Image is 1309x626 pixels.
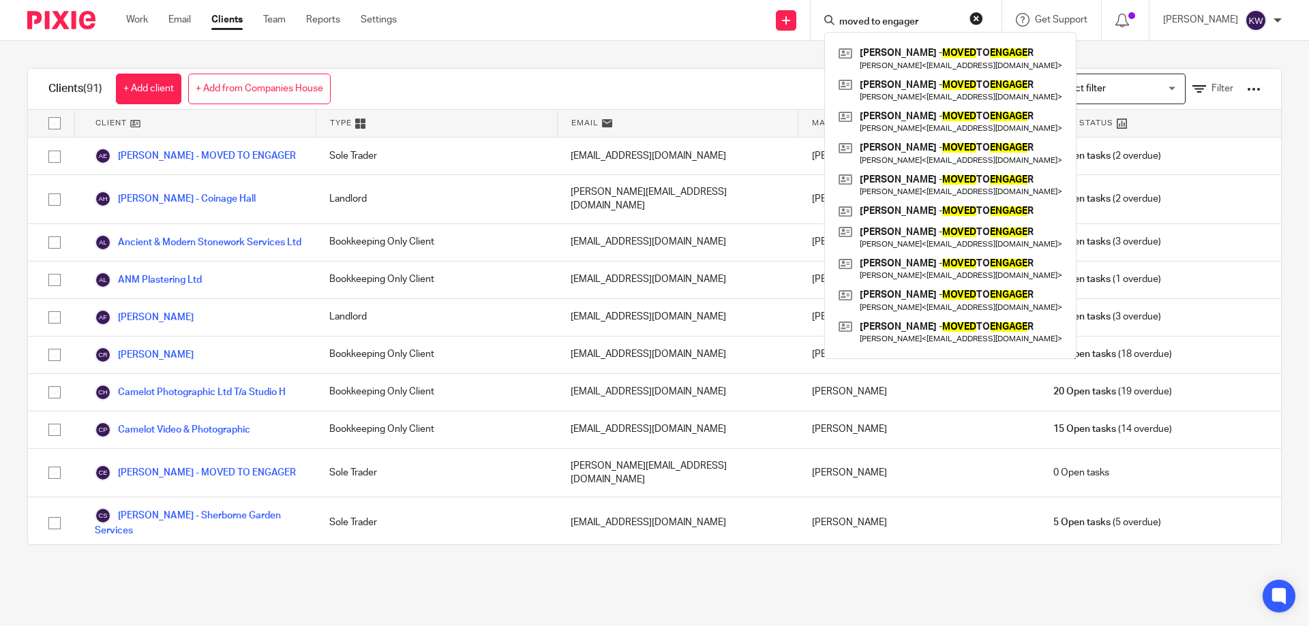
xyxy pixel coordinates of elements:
[263,13,286,27] a: Team
[95,148,111,164] img: svg%3E
[83,83,102,94] span: (91)
[95,234,111,251] img: svg%3E
[1053,235,1161,249] span: (3 overdue)
[798,374,1040,411] div: [PERSON_NAME]
[1053,516,1111,529] span: 5 Open tasks
[95,309,111,326] img: svg%3E
[95,191,111,207] img: svg%3E
[316,497,557,548] div: Sole Trader
[306,13,340,27] a: Reports
[1053,310,1111,324] span: 4 Open tasks
[557,138,798,174] div: [EMAIL_ADDRESS][DOMAIN_NAME]
[95,191,256,207] a: [PERSON_NAME] - Coinage Hall
[95,234,301,251] a: Ancient & Modern Stonework Services Ltd
[1035,15,1087,25] span: Get Support
[95,465,296,481] a: [PERSON_NAME] - MOVED TO ENGAGER
[571,117,599,129] span: Email
[1053,466,1109,480] span: 0 Open tasks
[1053,192,1111,206] span: 3 Open tasks
[95,148,296,164] a: [PERSON_NAME] - MOVED TO ENGAGER
[798,411,1040,448] div: [PERSON_NAME]
[316,411,557,448] div: Bookkeeping Only Client
[95,117,127,129] span: Client
[95,422,250,438] a: Camelot Video & Photographic
[1049,74,1186,104] div: Search for option
[95,507,111,524] img: svg%3E
[316,224,557,261] div: Bookkeeping Only Client
[1053,422,1172,436] span: (14 overdue)
[1053,272,1111,286] span: 1 Open tasks
[1053,422,1116,436] span: 15 Open tasks
[999,69,1261,109] div: View:
[95,272,202,288] a: ANM Plastering Ltd
[798,497,1040,548] div: [PERSON_NAME]
[95,422,111,438] img: svg%3E
[798,175,1040,223] div: [PERSON_NAME]
[798,449,1040,497] div: [PERSON_NAME]
[1053,149,1161,163] span: (2 overdue)
[95,347,111,363] img: svg%3E
[798,337,1040,373] div: [PERSON_NAME]
[316,175,557,223] div: Landlord
[969,12,983,25] button: Clear
[1053,347,1172,361] span: (18 overdue)
[557,411,798,448] div: [EMAIL_ADDRESS][DOMAIN_NAME]
[1051,77,1177,101] input: Search for option
[838,16,961,29] input: Search
[95,272,111,288] img: svg%3E
[316,374,557,411] div: Bookkeeping Only Client
[557,262,798,298] div: [EMAIL_ADDRESS][DOMAIN_NAME]
[95,384,111,401] img: svg%3E
[95,507,302,537] a: [PERSON_NAME] - Sherborne Garden Services
[1053,385,1172,398] span: (19 overdue)
[95,309,194,326] a: [PERSON_NAME]
[95,347,194,363] a: [PERSON_NAME]
[557,224,798,261] div: [EMAIL_ADDRESS][DOMAIN_NAME]
[361,13,397,27] a: Settings
[798,262,1040,298] div: [PERSON_NAME]
[798,299,1040,336] div: [PERSON_NAME]
[1053,235,1111,249] span: 4 Open tasks
[1053,149,1111,163] span: 2 Open tasks
[1053,117,1113,129] span: Task Status
[27,11,95,29] img: Pixie
[557,337,798,373] div: [EMAIL_ADDRESS][DOMAIN_NAME]
[1053,385,1116,398] span: 20 Open tasks
[126,13,148,27] a: Work
[798,224,1040,261] div: [PERSON_NAME]
[1212,84,1233,93] span: Filter
[1053,347,1116,361] span: 18 Open tasks
[1053,192,1161,206] span: (2 overdue)
[116,74,181,104] a: + Add client
[316,337,557,373] div: Bookkeeping Only Client
[1053,516,1161,529] span: (5 overdue)
[330,117,352,129] span: Type
[316,262,557,298] div: Bookkeeping Only Client
[557,497,798,548] div: [EMAIL_ADDRESS][DOMAIN_NAME]
[48,82,102,96] h1: Clients
[316,138,557,174] div: Sole Trader
[557,299,798,336] div: [EMAIL_ADDRESS][DOMAIN_NAME]
[1163,13,1238,27] p: [PERSON_NAME]
[1053,272,1161,286] span: (1 overdue)
[168,13,191,27] a: Email
[1245,10,1267,31] img: svg%3E
[798,138,1040,174] div: [PERSON_NAME]
[557,374,798,411] div: [EMAIL_ADDRESS][DOMAIN_NAME]
[1053,310,1161,324] span: (3 overdue)
[812,117,855,129] span: Manager
[211,13,243,27] a: Clients
[557,175,798,223] div: [PERSON_NAME][EMAIL_ADDRESS][DOMAIN_NAME]
[316,449,557,497] div: Sole Trader
[557,449,798,497] div: [PERSON_NAME][EMAIL_ADDRESS][DOMAIN_NAME]
[95,384,286,401] a: Camelot Photographic Ltd T/a Studio H
[42,110,67,136] input: Select all
[188,74,331,104] a: + Add from Companies House
[95,465,111,481] img: svg%3E
[316,299,557,336] div: Landlord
